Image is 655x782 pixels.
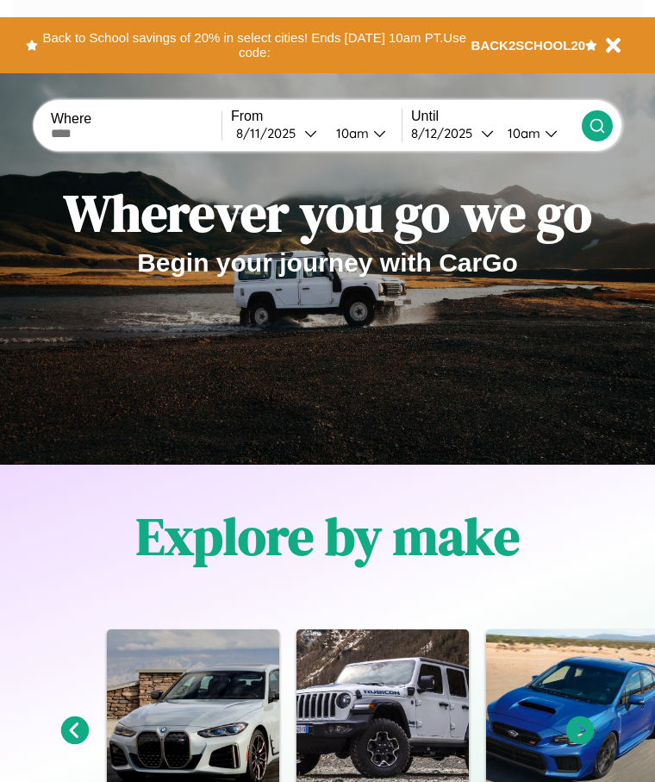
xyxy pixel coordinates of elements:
button: Back to School savings of 20% in select cities! Ends [DATE] 10am PT.Use code: [38,26,471,65]
label: Where [51,111,221,127]
label: Until [411,109,582,124]
div: 10am [327,125,373,141]
b: BACK2SCHOOL20 [471,38,586,53]
button: 10am [494,124,582,142]
label: From [231,109,402,124]
div: 8 / 12 / 2025 [411,125,481,141]
div: 8 / 11 / 2025 [236,125,304,141]
div: 10am [499,125,545,141]
button: 10am [322,124,402,142]
h1: Explore by make [136,501,520,572]
button: 8/11/2025 [231,124,322,142]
